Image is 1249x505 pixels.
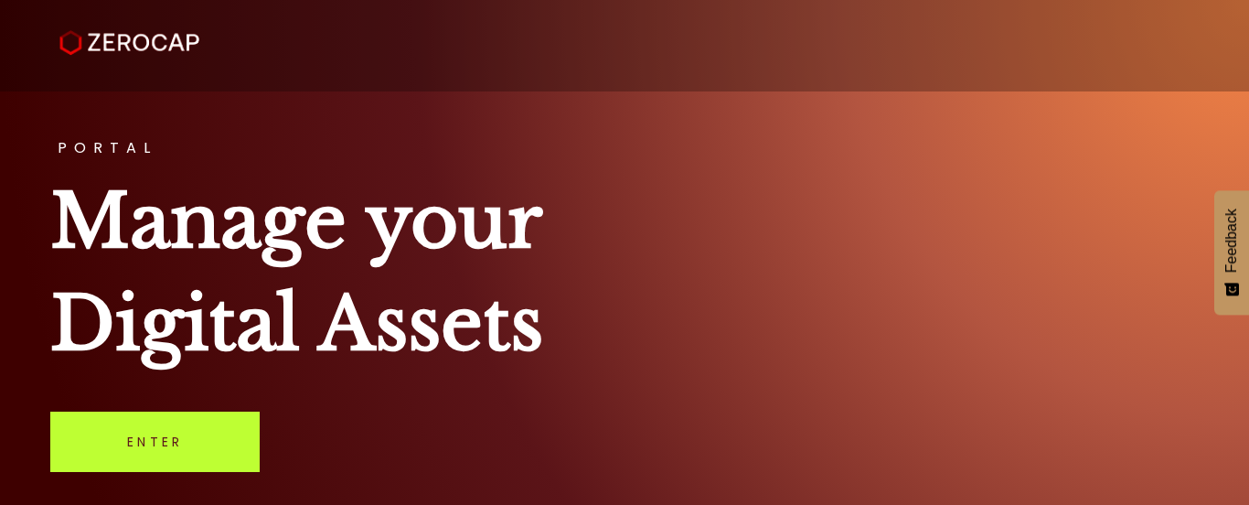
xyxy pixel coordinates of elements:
img: ZeroCap [59,30,199,56]
button: Feedback - Show survey [1214,190,1249,315]
span: Feedback [1223,209,1240,273]
a: Enter [50,412,260,472]
h3: PORTAL [50,141,1199,156]
h1: Manage your Digital Assets [50,170,1199,375]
